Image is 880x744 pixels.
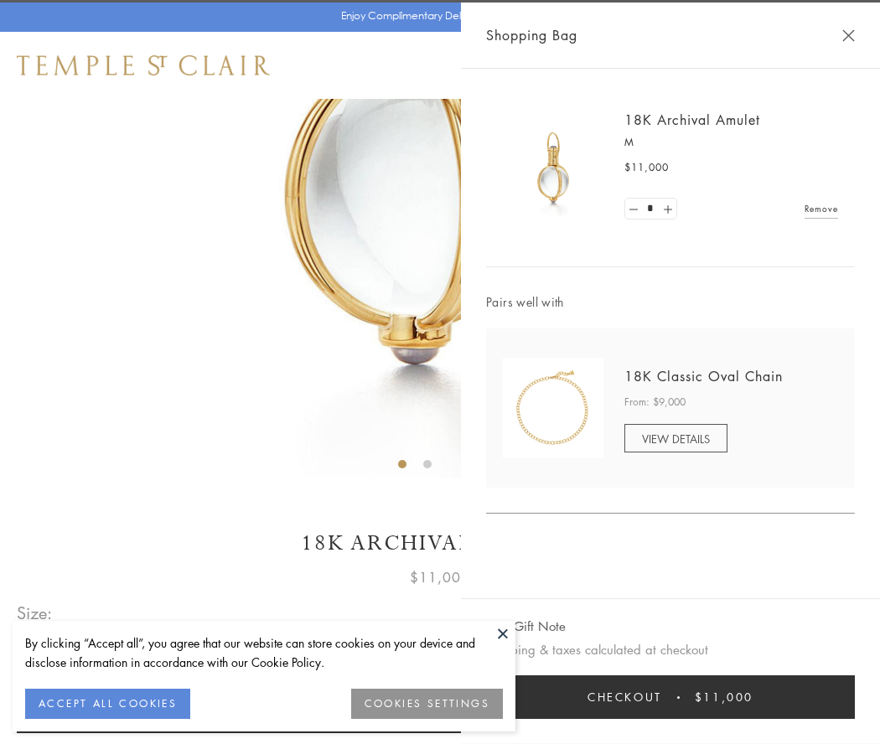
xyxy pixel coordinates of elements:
[503,358,603,458] img: N88865-OV18
[17,55,270,75] img: Temple St. Clair
[659,199,676,220] a: Set quantity to 2
[341,8,531,24] p: Enjoy Complimentary Delivery & Returns
[695,688,753,706] span: $11,000
[410,566,470,588] span: $11,000
[486,675,855,719] button: Checkout $11,000
[25,689,190,719] button: ACCEPT ALL COOKIES
[503,117,603,218] img: 18K Archival Amulet
[842,29,855,42] button: Close Shopping Bag
[624,159,669,176] span: $11,000
[625,199,642,220] a: Set quantity to 0
[642,431,710,447] span: VIEW DETAILS
[624,134,838,151] p: M
[805,199,838,218] a: Remove
[17,599,54,627] span: Size:
[624,394,686,411] span: From: $9,000
[25,633,503,672] div: By clicking “Accept all”, you agree that our website can store cookies on your device and disclos...
[624,111,760,129] a: 18K Archival Amulet
[588,688,662,706] span: Checkout
[624,367,783,385] a: 18K Classic Oval Chain
[486,639,855,660] p: Shipping & taxes calculated at checkout
[486,24,577,46] span: Shopping Bag
[17,529,863,558] h1: 18K Archival Amulet
[351,689,503,719] button: COOKIES SETTINGS
[624,424,727,452] a: VIEW DETAILS
[486,292,855,312] span: Pairs well with
[486,616,566,637] button: Add Gift Note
